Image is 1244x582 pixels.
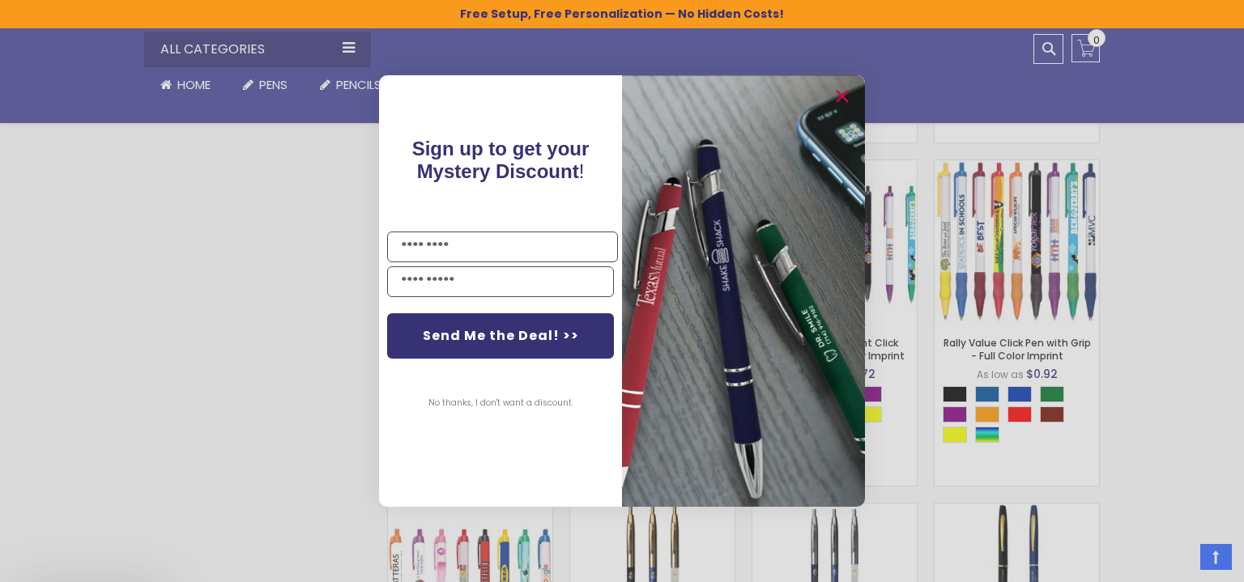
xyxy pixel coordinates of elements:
[622,75,865,507] img: pop-up-image
[829,83,855,109] button: Close dialog
[412,138,590,182] span: !
[387,313,614,359] button: Send Me the Deal! >>
[412,138,590,182] span: Sign up to get your Mystery Discount
[420,383,582,423] button: No thanks, I don't want a discount.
